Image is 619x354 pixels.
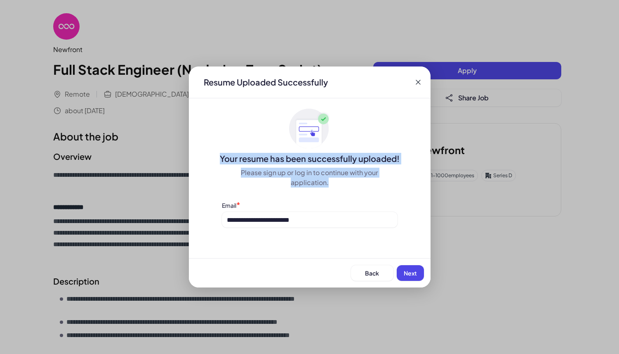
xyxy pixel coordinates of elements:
[189,153,431,164] div: Your resume has been successfully uploaded!
[222,202,236,209] label: Email
[351,265,393,281] button: Back
[365,269,379,277] span: Back
[404,269,417,277] span: Next
[222,168,398,188] div: Please sign up or log in to continue with your application.
[197,76,334,88] div: Resume Uploaded Successfully
[289,108,330,150] img: ApplyedMaskGroup3.svg
[397,265,424,281] button: Next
